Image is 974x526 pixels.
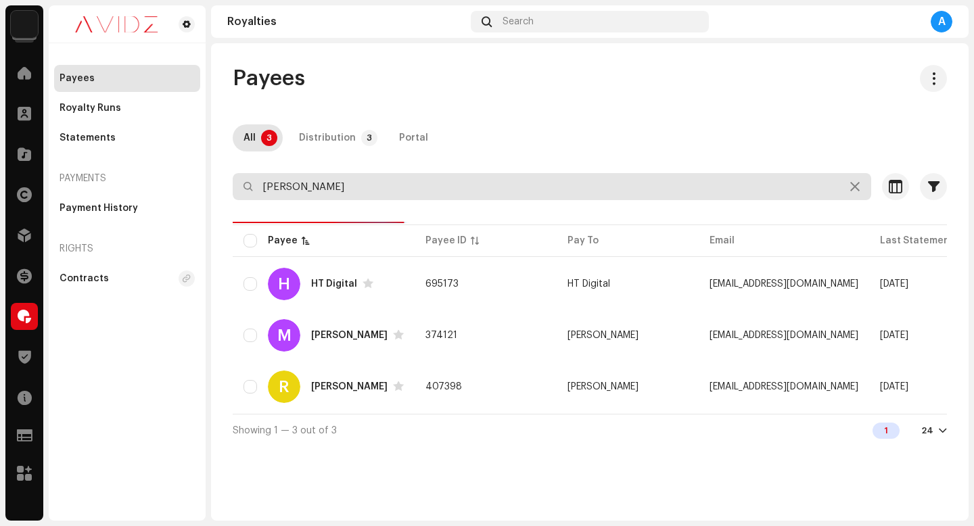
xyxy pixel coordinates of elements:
[931,11,952,32] div: A
[311,279,357,289] div: HT Digital
[710,279,858,289] span: rahul@htdigital.in
[425,279,459,289] span: 695173
[54,162,200,195] re-a-nav-header: Payments
[54,195,200,222] re-m-nav-item: Payment History
[11,11,38,38] img: 10d72f0b-d06a-424f-aeaa-9c9f537e57b6
[54,233,200,265] re-a-nav-header: Rights
[60,16,173,32] img: 0c631eef-60b6-411a-a233-6856366a70de
[503,16,534,27] span: Search
[54,124,200,151] re-m-nav-item: Statements
[425,382,462,391] span: 407398
[233,65,305,92] span: Payees
[60,103,121,114] div: Royalty Runs
[60,273,109,284] div: Contracts
[311,382,388,391] div: Rahul Maddheshiya
[873,423,900,439] div: 1
[261,130,277,146] p-badge: 3
[299,124,356,151] div: Distribution
[567,331,639,340] span: Rahul Gurjar
[268,370,300,403] div: R
[880,382,908,391] span: Jun 2025
[880,331,908,340] span: Jun 2025
[268,268,300,300] div: H
[921,425,933,436] div: 24
[268,234,298,247] div: Payee
[710,331,858,340] span: Indianremixworld@gmail.com
[60,133,116,143] div: Statements
[567,279,610,289] span: HT Digital
[227,16,465,27] div: Royalties
[54,265,200,292] re-m-nav-item: Contracts
[880,279,908,289] span: Jun 2025
[399,124,428,151] div: Portal
[268,319,300,352] div: M
[710,382,858,391] span: rkmdigital09@gmail.com
[361,130,377,146] p-badge: 3
[60,73,95,84] div: Payees
[880,234,954,247] div: Last Statement
[425,234,467,247] div: Payee ID
[54,65,200,92] re-m-nav-item: Payees
[567,382,639,391] span: Rahul Maddheshiya
[425,331,457,340] span: 374121
[54,95,200,122] re-m-nav-item: Royalty Runs
[243,124,256,151] div: All
[233,426,337,435] span: Showing 1 — 3 out of 3
[311,331,388,340] div: Manraj Diwara
[233,173,871,200] input: Search
[60,203,138,214] div: Payment History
